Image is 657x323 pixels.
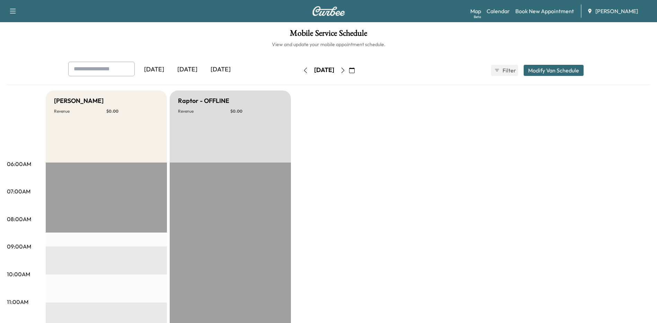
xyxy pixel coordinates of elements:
[7,41,650,48] h6: View and update your mobile appointment schedule.
[7,187,30,195] p: 07:00AM
[491,65,518,76] button: Filter
[595,7,638,15] span: [PERSON_NAME]
[515,7,574,15] a: Book New Appointment
[7,215,31,223] p: 08:00AM
[178,108,230,114] p: Revenue
[171,62,204,78] div: [DATE]
[137,62,171,78] div: [DATE]
[7,242,31,251] p: 09:00AM
[230,108,283,114] p: $ 0.00
[487,7,510,15] a: Calendar
[54,96,104,106] h5: [PERSON_NAME]
[474,14,481,19] div: Beta
[314,66,334,75] div: [DATE]
[204,62,237,78] div: [DATE]
[312,6,345,16] img: Curbee Logo
[7,160,31,168] p: 06:00AM
[7,298,28,306] p: 11:00AM
[470,7,481,15] a: MapBeta
[106,108,159,114] p: $ 0.00
[54,108,106,114] p: Revenue
[503,66,515,75] span: Filter
[524,65,584,76] button: Modify Van Schedule
[7,270,30,278] p: 10:00AM
[7,29,650,41] h1: Mobile Service Schedule
[178,96,229,106] h5: Raptor - OFFLINE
